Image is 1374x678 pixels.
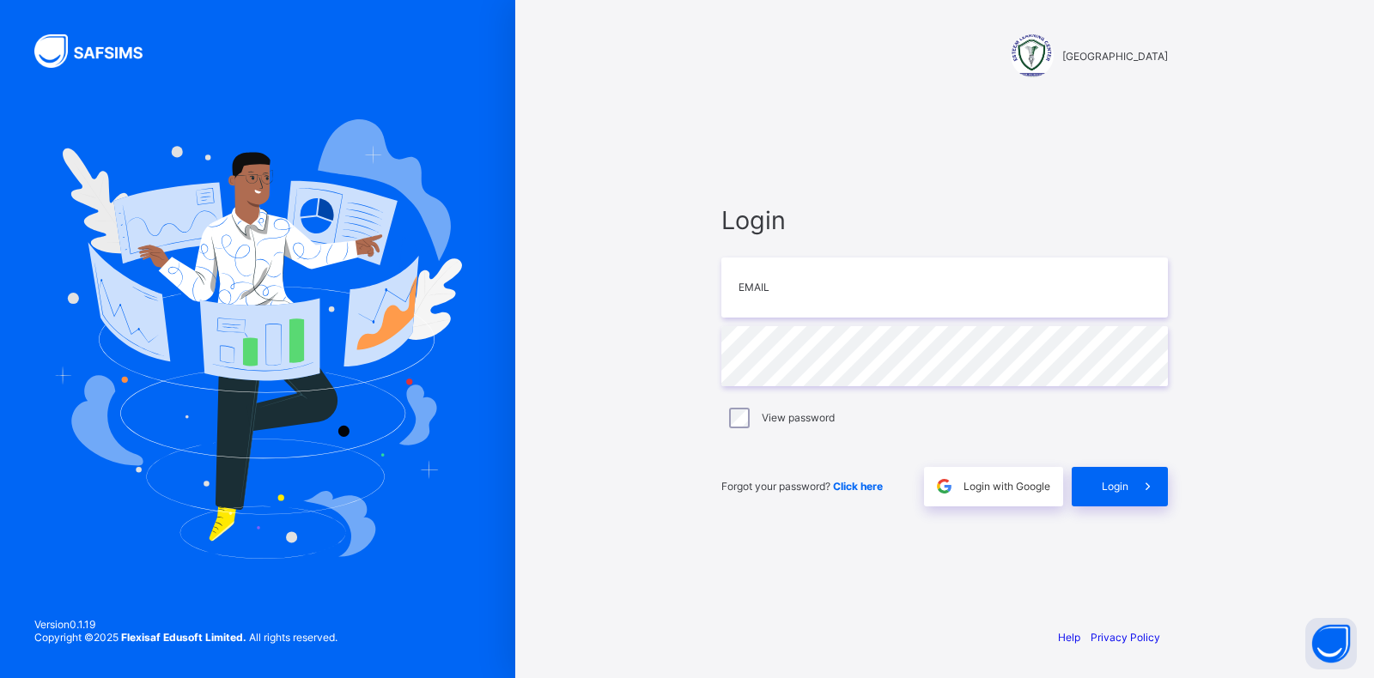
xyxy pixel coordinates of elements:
span: Copyright © 2025 All rights reserved. [34,631,337,644]
a: Help [1058,631,1080,644]
span: Login [1102,480,1128,493]
img: SAFSIMS Logo [34,34,163,68]
span: Login [721,205,1168,235]
span: [GEOGRAPHIC_DATA] [1062,50,1168,63]
a: Privacy Policy [1091,631,1160,644]
a: Click here [833,480,883,493]
strong: Flexisaf Edusoft Limited. [121,631,246,644]
button: Open asap [1305,618,1357,669]
img: google.396cfc9801f0270233282035f929180a.svg [934,476,954,496]
span: Login with Google [964,480,1050,493]
span: Forgot your password? [721,480,883,493]
span: Version 0.1.19 [34,618,337,631]
img: Hero Image [53,119,462,559]
label: View password [762,411,835,424]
